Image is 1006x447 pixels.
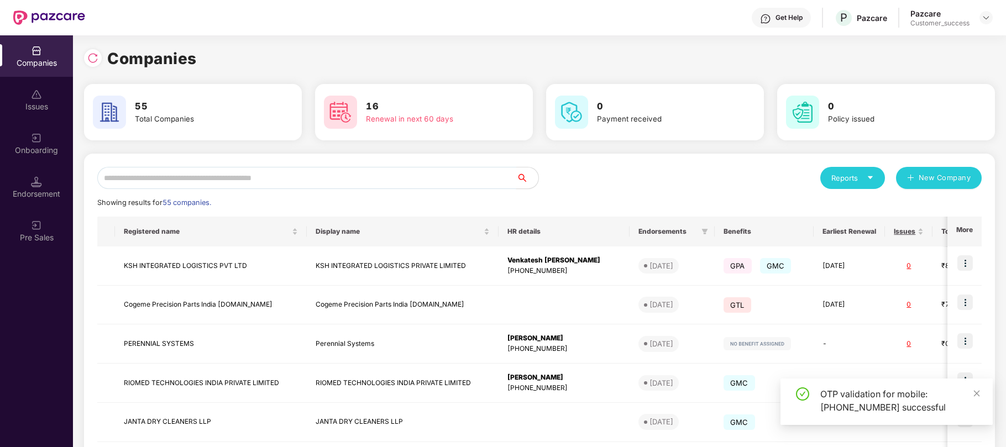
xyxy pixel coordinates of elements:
[649,377,673,388] div: [DATE]
[776,13,803,22] div: Get Help
[107,46,197,71] h1: Companies
[307,286,499,325] td: Cogeme Precision Parts India [DOMAIN_NAME]
[115,324,307,364] td: PERENNIAL SYSTEMS
[957,333,973,349] img: icon
[31,220,42,231] img: svg+xml;base64,PHN2ZyB3aWR0aD0iMjAiIGhlaWdodD0iMjAiIHZpZXdCb3g9IjAgMCAyMCAyMCIgZmlsbD0ibm9uZSIgeG...
[786,96,819,129] img: svg+xml;base64,PHN2ZyB4bWxucz0iaHR0cDovL3d3dy53My5vcmcvMjAwMC9zdmciIHdpZHRoPSI2MCIgaGVpZ2h0PSI2MC...
[910,8,970,19] div: Pazcare
[115,364,307,403] td: RIOMED TECHNOLOGIES INDIA PRIVATE LIMITED
[115,246,307,286] td: KSH INTEGRATED LOGISTICS PVT LTD
[814,286,885,325] td: [DATE]
[894,299,924,310] div: 0
[715,217,814,246] th: Benefits
[941,339,997,349] div: ₹0
[814,217,885,246] th: Earliest Renewal
[366,99,496,114] h3: 16
[894,261,924,271] div: 0
[820,387,979,414] div: OTP validation for mobile: [PHONE_NUMBER] successful
[499,217,630,246] th: HR details
[760,258,792,274] span: GMC
[31,89,42,100] img: svg+xml;base64,PHN2ZyBpZD0iSXNzdWVzX2Rpc2FibGVkIiB4bWxucz0iaHR0cDovL3d3dy53My5vcmcvMjAwMC9zdmciIH...
[857,13,887,23] div: Pazcare
[307,246,499,286] td: KSH INTEGRATED LOGISTICS PRIVATE LIMITED
[163,198,211,207] span: 55 companies.
[760,13,771,24] img: svg+xml;base64,PHN2ZyBpZD0iSGVscC0zMngzMiIgeG1sbnM9Imh0dHA6Ly93d3cudzMub3JnLzIwMDAvc3ZnIiB3aWR0aD...
[135,99,265,114] h3: 55
[507,372,621,383] div: [PERSON_NAME]
[31,133,42,144] img: svg+xml;base64,PHN2ZyB3aWR0aD0iMjAiIGhlaWdodD0iMjAiIHZpZXdCb3g9IjAgMCAyMCAyMCIgZmlsbD0ibm9uZSIgeG...
[907,174,914,183] span: plus
[947,217,982,246] th: More
[649,416,673,427] div: [DATE]
[115,403,307,442] td: JANTA DRY CLEANERS LLP
[724,258,752,274] span: GPA
[885,217,932,246] th: Issues
[124,227,290,236] span: Registered name
[87,52,98,64] img: svg+xml;base64,PHN2ZyBpZD0iUmVsb2FkLTMyeDMyIiB4bWxucz0iaHR0cDovL3d3dy53My5vcmcvMjAwMC9zdmciIHdpZH...
[516,173,538,182] span: search
[115,286,307,325] td: Cogeme Precision Parts India [DOMAIN_NAME]
[316,227,481,236] span: Display name
[724,297,751,313] span: GTL
[649,338,673,349] div: [DATE]
[507,333,621,344] div: [PERSON_NAME]
[896,167,982,189] button: plusNew Company
[957,372,973,388] img: icon
[724,414,755,430] span: GMC
[507,266,621,276] div: [PHONE_NUMBER]
[701,228,708,235] span: filter
[507,383,621,393] div: [PHONE_NUMBER]
[507,255,621,266] div: Venkatesh [PERSON_NAME]
[638,227,697,236] span: Endorsements
[828,113,958,125] div: Policy issued
[957,255,973,271] img: icon
[957,295,973,310] img: icon
[941,299,997,310] div: ₹7,08,000
[724,337,791,350] img: svg+xml;base64,PHN2ZyB4bWxucz0iaHR0cDovL3d3dy53My5vcmcvMjAwMC9zdmciIHdpZHRoPSIxMjIiIGhlaWdodD0iMj...
[973,390,981,397] span: close
[516,167,539,189] button: search
[941,227,988,236] span: Total Premium
[814,364,885,403] td: [DATE]
[597,113,727,125] div: Payment received
[814,324,885,364] td: -
[507,344,621,354] div: [PHONE_NUMBER]
[796,387,809,401] span: check-circle
[115,217,307,246] th: Registered name
[93,96,126,129] img: svg+xml;base64,PHN2ZyB4bWxucz0iaHR0cDovL3d3dy53My5vcmcvMjAwMC9zdmciIHdpZHRoPSI2MCIgaGVpZ2h0PSI2MC...
[919,172,971,183] span: New Company
[941,378,997,388] div: ₹12,19,437.96
[31,45,42,56] img: svg+xml;base64,PHN2ZyBpZD0iQ29tcGFuaWVzIiB4bWxucz0iaHR0cDovL3d3dy53My5vcmcvMjAwMC9zdmciIHdpZHRoPS...
[366,113,496,125] div: Renewal in next 60 days
[941,261,997,271] div: ₹8,88,229.66
[894,227,915,236] span: Issues
[31,176,42,187] img: svg+xml;base64,PHN2ZyB3aWR0aD0iMTQuNSIgaGVpZ2h0PSIxNC41IiB2aWV3Qm94PSIwIDAgMTYgMTYiIGZpbGw9Im5vbm...
[894,339,924,349] div: 0
[307,217,499,246] th: Display name
[307,324,499,364] td: Perennial Systems
[982,13,991,22] img: svg+xml;base64,PHN2ZyBpZD0iRHJvcGRvd24tMzJ4MzIiIHhtbG5zPSJodHRwOi8vd3d3LnczLm9yZy8yMDAwL3N2ZyIgd2...
[649,260,673,271] div: [DATE]
[135,113,265,125] div: Total Companies
[894,378,924,388] div: 0
[724,375,755,391] span: GMC
[699,225,710,238] span: filter
[828,99,958,114] h3: 0
[555,96,588,129] img: svg+xml;base64,PHN2ZyB4bWxucz0iaHR0cDovL3d3dy53My5vcmcvMjAwMC9zdmciIHdpZHRoPSI2MCIgaGVpZ2h0PSI2MC...
[932,217,1005,246] th: Total Premium
[910,19,970,28] div: Customer_success
[97,198,211,207] span: Showing results for
[324,96,357,129] img: svg+xml;base64,PHN2ZyB4bWxucz0iaHR0cDovL3d3dy53My5vcmcvMjAwMC9zdmciIHdpZHRoPSI2MCIgaGVpZ2h0PSI2MC...
[840,11,847,24] span: P
[814,246,885,286] td: [DATE]
[13,10,85,25] img: New Pazcare Logo
[831,172,874,183] div: Reports
[307,403,499,442] td: JANTA DRY CLEANERS LLP
[597,99,727,114] h3: 0
[307,364,499,403] td: RIOMED TECHNOLOGIES INDIA PRIVATE LIMITED
[649,299,673,310] div: [DATE]
[867,174,874,181] span: caret-down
